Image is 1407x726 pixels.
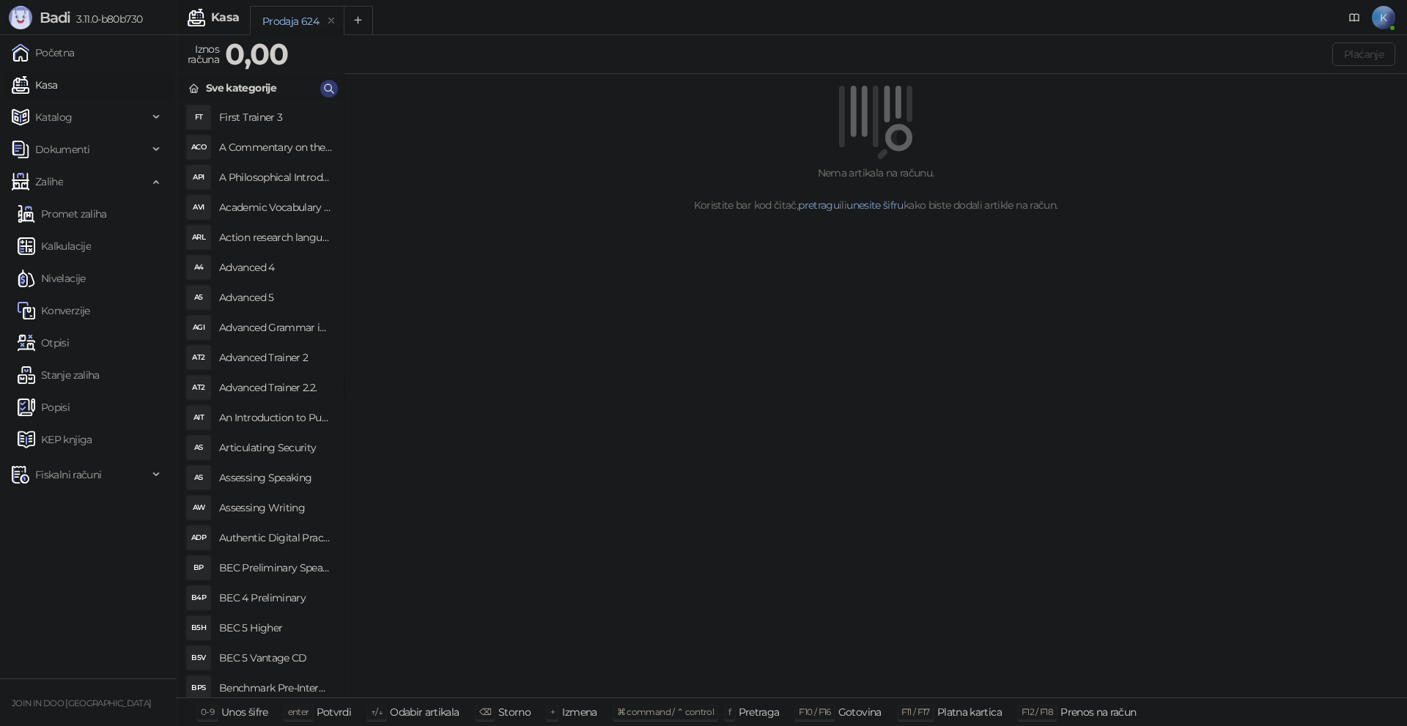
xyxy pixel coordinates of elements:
[18,360,100,390] a: Stanje zaliha
[799,706,830,717] span: F10 / F16
[219,436,332,459] h4: Articulating Security
[219,556,332,579] h4: BEC Preliminary Speaking Test
[219,676,332,700] h4: Benchmark Pre-Intermediate SB
[225,36,288,72] strong: 0,00
[219,496,332,519] h4: Assessing Writing
[187,586,210,610] div: B4P
[187,166,210,189] div: API
[262,13,319,29] div: Prodaja 624
[798,199,839,212] a: pretragu
[221,703,268,722] div: Unos šifre
[937,703,1002,722] div: Platna kartica
[219,376,332,399] h4: Advanced Trainer 2.2.
[18,264,86,293] a: Nivelacije
[9,6,32,29] img: Logo
[35,135,89,164] span: Dokumenti
[187,436,210,459] div: AS
[288,706,309,717] span: enter
[201,706,214,717] span: 0-9
[219,226,332,249] h4: Action research language teaching
[40,9,70,26] span: Badi
[846,199,904,212] a: unesite šifru
[35,103,73,132] span: Katalog
[219,196,332,219] h4: Academic Vocabulary in Use
[617,706,714,717] span: ⌘ command / ⌃ control
[219,105,332,129] h4: First Trainer 3
[219,616,332,640] h4: BEC 5 Higher
[362,165,1389,213] div: Nema artikala na računu. Koristite bar kod čitač, ili kako biste dodali artikle na račun.
[187,616,210,640] div: B5H
[317,703,352,722] div: Potvrdi
[187,346,210,369] div: AT2
[219,316,332,339] h4: Advanced Grammar in Use
[187,646,210,670] div: B5V
[479,706,491,717] span: ⌫
[18,296,90,325] a: Konverzije
[562,703,597,722] div: Izmena
[219,526,332,549] h4: Authentic Digital Practice Tests, Static online 1ed
[390,703,459,722] div: Odabir artikala
[187,526,210,549] div: ADP
[371,706,383,717] span: ↑/↓
[728,706,731,717] span: f
[219,346,332,369] h4: Advanced Trainer 2
[177,103,344,697] div: grid
[187,286,210,309] div: A5
[18,393,70,422] a: Popisi
[1343,6,1366,29] a: Dokumentacija
[901,706,930,717] span: F11 / F17
[187,256,210,279] div: A4
[1060,703,1136,722] div: Prenos na račun
[344,6,373,35] button: Add tab
[35,460,101,489] span: Fiskalni računi
[187,496,210,519] div: AW
[498,703,531,722] div: Storno
[187,466,210,489] div: AS
[187,196,210,219] div: AVI
[18,425,92,454] a: KEP knjiga
[219,286,332,309] h4: Advanced 5
[219,256,332,279] h4: Advanced 4
[187,316,210,339] div: AGI
[187,226,210,249] div: ARL
[12,70,57,100] a: Kasa
[219,466,332,489] h4: Assessing Speaking
[219,406,332,429] h4: An Introduction to Public International Law
[206,80,276,96] div: Sve kategorije
[219,166,332,189] h4: A Philosophical Introduction to Human Rights
[12,698,151,708] small: JOIN IN DOO [GEOGRAPHIC_DATA]
[1022,706,1053,717] span: F12 / F18
[187,556,210,579] div: BP
[187,676,210,700] div: BPS
[18,328,69,358] a: Otpisi
[838,703,882,722] div: Gotovina
[35,167,63,196] span: Zalihe
[1332,42,1395,66] button: Plaćanje
[70,12,142,26] span: 3.11.0-b80b730
[322,15,341,27] button: remove
[187,406,210,429] div: AIT
[12,38,75,67] a: Početna
[187,376,210,399] div: AT2
[187,136,210,159] div: ACO
[550,706,555,717] span: +
[1372,6,1395,29] span: K
[739,703,780,722] div: Pretraga
[219,586,332,610] h4: BEC 4 Preliminary
[18,231,91,261] a: Kalkulacije
[219,136,332,159] h4: A Commentary on the International Convent on Civil and Political Rights
[18,199,107,229] a: Promet zaliha
[187,105,210,129] div: FT
[211,12,239,23] div: Kasa
[219,646,332,670] h4: BEC 5 Vantage CD
[185,40,222,69] div: Iznos računa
